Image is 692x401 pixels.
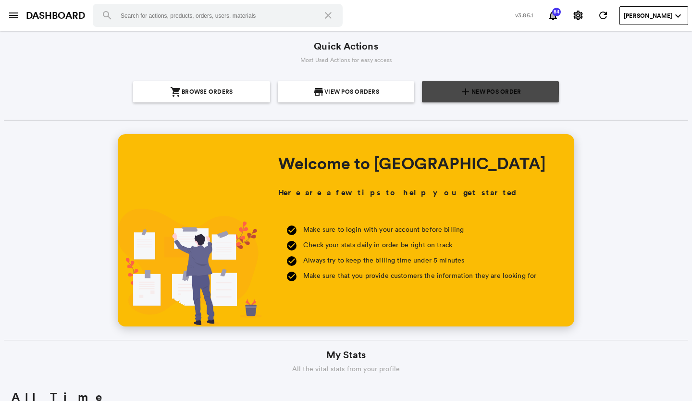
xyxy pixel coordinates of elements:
[324,81,379,102] span: View POS Orders
[552,10,561,14] span: 84
[286,255,297,267] md-icon: check_circle
[317,4,340,27] button: Clear
[278,187,519,199] h3: Here are a few tips to help you get started
[286,225,297,236] md-icon: check_circle
[460,86,471,98] md-icon: {{action.icon}}
[672,10,684,22] md-icon: expand_more
[572,10,584,21] md-icon: settings
[303,254,536,266] p: Always try to keep the billing time under 5 minutes
[4,6,23,25] button: open sidebar
[326,348,366,362] span: My Stats
[286,240,297,251] md-icon: check_circle
[422,81,559,102] a: {{action.icon}}New POS Order
[101,10,113,21] md-icon: search
[313,86,324,98] md-icon: {{action.icon}}
[300,56,392,64] span: Most Used Actions for easy access
[303,270,536,281] p: Make sure that you provide customers the information they are looking for
[286,271,297,282] md-icon: check_circle
[292,364,400,374] span: All the vital stats from your profile
[568,6,588,25] button: Settings
[547,10,559,21] md-icon: notifications
[314,39,378,53] span: Quick Actions
[593,6,613,25] button: Refresh State
[471,81,521,102] span: New POS Order
[322,10,334,21] md-icon: close
[133,81,270,102] a: {{action.icon}}Browse Orders
[93,4,343,27] input: Search for actions, products, orders, users, materials
[624,12,672,20] span: [PERSON_NAME]
[26,9,85,23] a: DASHBOARD
[597,10,609,21] md-icon: refresh
[278,153,546,173] h1: Welcome to [GEOGRAPHIC_DATA]
[303,224,536,235] p: Make sure to login with your account before billing
[515,11,533,19] span: v3.85.1
[8,10,19,21] md-icon: menu
[96,4,119,27] button: Search
[170,86,182,98] md-icon: {{action.icon}}
[182,81,233,102] span: Browse Orders
[619,6,688,25] button: User
[278,81,415,102] a: {{action.icon}}View POS Orders
[303,239,536,251] p: Check your stats daily in order be right on track
[544,6,563,25] button: Notifications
